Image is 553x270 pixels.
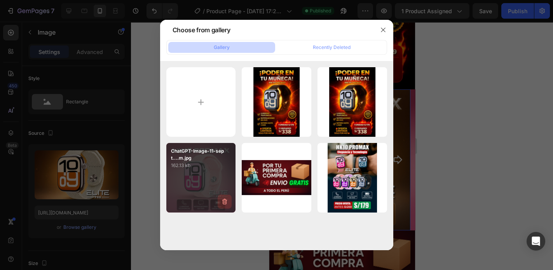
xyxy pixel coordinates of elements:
[214,44,230,51] div: Gallery
[329,67,375,137] img: image
[117,127,140,149] button: Carousel Next Arrow
[527,232,545,251] div: Open Intercom Messenger
[278,42,385,53] button: Recently Deleted
[10,72,26,79] div: Image
[171,148,231,162] p: ChatGPT-Image-11-sept....m.jpg
[173,25,230,35] div: Choose from gallery
[141,68,282,209] img: gempages_585318487551902555-ed41d471-9c4d-4409-bfc9-aae466e2eb26.jpg
[171,162,231,169] p: 162.13 kb
[253,67,300,137] img: image
[6,127,29,149] button: Carousel Back Arrow
[168,42,275,53] button: Gallery
[313,44,351,51] div: Recently Deleted
[328,143,377,213] img: image
[242,160,311,195] img: image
